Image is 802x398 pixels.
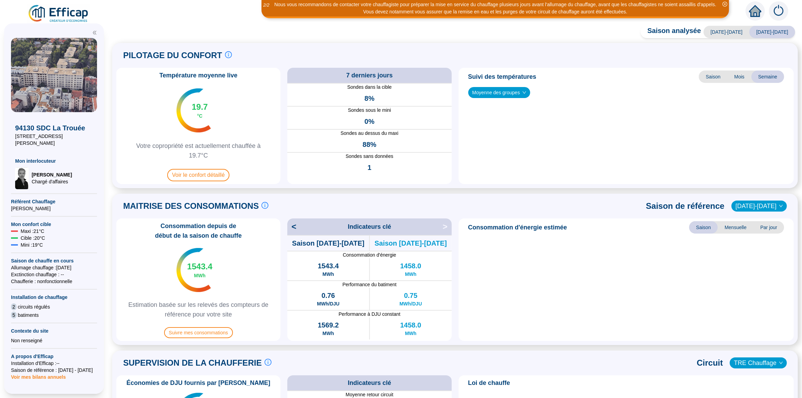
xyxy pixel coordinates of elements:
span: 1458.0 [400,261,421,271]
span: Suivre mes consommations [164,327,233,338]
span: Saison [DATE]-[DATE] [292,238,364,248]
span: Allumage chauffage : [DATE] [11,264,97,271]
img: indicateur températures [177,88,211,132]
span: Consommation depuis de début de la saison de chauffe [119,221,278,240]
span: Mon interlocuteur [15,158,93,164]
span: Économies de DJU fournis par [PERSON_NAME] [122,378,275,388]
span: MWh/DJU [317,300,339,307]
span: down [522,90,526,95]
span: Sondes dans la cible [287,84,451,91]
span: batiments [18,312,39,319]
span: Mon confort cible [11,221,97,228]
span: Installation d'Efficap : -- [11,360,97,367]
span: Saison de chauffe en cours [11,257,97,264]
div: Nous vous recommandons de contacter votre chauffagiste pour préparer la mise en service du chauff... [274,1,716,8]
span: close-circle [723,2,727,7]
img: indicateur températures [177,248,211,292]
span: Saison [699,71,727,83]
span: home [749,5,761,17]
span: Suivi des températures [468,72,536,82]
span: 8% [364,94,374,103]
span: 2022-2023 [736,201,783,211]
span: Installation de chauffage [11,294,97,301]
span: Chaufferie : non fonctionnelle [11,278,97,285]
span: Saison [689,221,718,234]
span: Mini : 19 °C [21,241,43,248]
span: Sondes sous le mini [287,107,451,114]
span: 1543.4 [318,261,339,271]
span: Indicateurs clé [348,378,391,388]
span: Estimation basée sur les relevés des compteurs de référence pour votre site [119,300,278,319]
span: 1 [367,163,371,172]
span: Voir mes bilans annuels [11,370,66,380]
span: Votre copropriété est actuellement chauffée à 19.7°C [119,141,278,160]
span: < [287,221,296,232]
span: 19.7 [192,101,208,112]
span: Température moyenne live [155,71,242,80]
span: SUPERVISION DE LA CHAUFFERIE [123,357,262,368]
span: info-circle [265,359,271,366]
span: °C [197,112,203,119]
span: PILOTAGE DU CONFORT [123,50,222,61]
img: alerts [769,1,788,21]
span: [STREET_ADDRESS][PERSON_NAME] [15,133,93,147]
span: Mois [727,71,751,83]
span: 0.75 [404,291,417,300]
span: 94130 SDC La Trouée [15,123,93,133]
span: Sondes au dessus du maxi [287,130,451,137]
span: 7 derniers jours [346,71,393,80]
span: Contexte du site [11,327,97,334]
span: Référent Chauffage [11,198,97,205]
span: down [779,361,783,365]
span: [PERSON_NAME] [32,171,72,178]
span: Loi de chauffe [468,378,510,388]
i: 2 / 2 [263,2,269,8]
div: Vous devez notamment vous assurer que la remise en eau et les purges de votre circuit de chauffag... [274,8,716,15]
span: 0% [364,117,374,126]
span: Consommation d'énergie [287,251,451,258]
span: Saison analysée [641,26,701,38]
span: [PERSON_NAME] [11,205,97,212]
span: 2 [11,303,17,310]
span: Cible : 20 °C [21,235,45,241]
span: Consommation d'énergie estimée [468,223,567,232]
span: TRE Chauffage [734,358,783,368]
span: Saison de référence : [DATE] - [DATE] [11,367,97,374]
span: MWh [322,271,334,278]
span: [DATE]-[DATE] [749,26,795,38]
span: Sondes sans données [287,153,451,160]
span: MWh [322,330,334,337]
span: Performance à DJU constant [287,311,451,318]
div: Non renseigné [11,337,97,344]
span: Moyenne des groupes [472,87,526,98]
span: info-circle [225,51,232,58]
span: Voir le confort détaillé [167,169,229,181]
span: A propos d'Efficap [11,353,97,360]
span: Saison de référence [646,201,725,212]
img: Chargé d'affaires [15,167,29,189]
span: circuits régulés [18,303,50,310]
span: Circuit [697,357,723,368]
span: 1569.2 [318,320,339,330]
span: 0.76 [322,291,335,300]
span: [DATE]-[DATE] [704,26,749,38]
span: 1458.0 [400,320,421,330]
span: > [442,221,451,232]
span: Moyenne retour circuit [287,391,451,398]
span: double-left [92,30,97,35]
span: Chargé d'affaires [32,178,72,185]
span: 88% [363,140,376,149]
span: 5 [11,312,17,319]
span: Indicateurs clé [348,222,391,232]
span: 1543.4 [187,261,212,272]
span: MWh [405,330,416,337]
span: down [779,204,783,208]
span: Par jour [753,221,784,234]
span: MAITRISE DES CONSOMMATIONS [123,201,259,212]
span: MWh [405,271,416,278]
span: Performance du batiment [287,281,451,288]
span: MWh [194,272,205,279]
span: Mensuelle [718,221,753,234]
span: MWh/DJU [399,300,422,307]
span: Saison [DATE]-[DATE] [375,238,447,248]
